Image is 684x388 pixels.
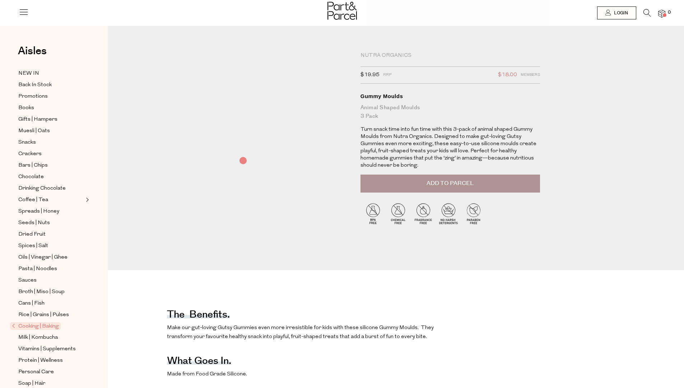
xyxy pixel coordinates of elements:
a: Chocolate [18,172,84,181]
span: Milk | Kombucha [18,333,58,342]
div: Animal Shaped Moulds 3 Pack [360,103,540,121]
button: Add to Parcel [360,175,540,193]
a: Milk | Kombucha [18,333,84,342]
a: Personal Care [18,368,84,377]
span: Soap | Hair [18,379,45,388]
a: Oils | Vinegar | Ghee [18,253,84,262]
a: 0 [658,10,665,17]
a: Drinking Chocolate [18,184,84,193]
span: Made from Food Grade Silicone. [167,371,247,377]
span: NEW IN [18,69,39,78]
span: Gifts | Hampers [18,115,57,124]
a: Cooking | Baking [12,322,84,331]
span: $18.00 [498,70,517,80]
img: Part&Parcel [327,2,357,20]
p: Make our gut-loving Gutsy Gummies even more irresistible for kids with these silicone Gummy Mould... [167,323,458,342]
span: Spreads | Honey [18,207,59,216]
span: Cooking | Baking [10,322,61,330]
a: Spices | Salt [18,241,84,250]
a: Promotions [18,92,84,101]
span: Dried Fruit [18,230,46,239]
a: Protein | Wellness [18,356,84,365]
span: Rice | Grains | Pulses [18,311,69,319]
a: Sauces [18,276,84,285]
span: Spices | Salt [18,242,48,250]
a: Books [18,103,84,112]
a: Pasta | Noodles [18,264,84,273]
span: Promotions [18,92,48,101]
img: P_P-ICONS-Live_Bec_V11_No_Harsh_Detergents.svg [436,201,461,226]
a: Aisles [18,46,47,64]
a: Vitamins | Supplements [18,345,84,354]
span: Members [521,70,540,80]
span: Aisles [18,43,47,59]
div: Nutra Organics [360,52,540,59]
span: Back In Stock [18,81,52,89]
img: P_P-ICONS-Live_Bec_V11_Fragrance_Free.svg [411,201,436,226]
span: 0 [666,9,673,16]
button: Expand/Collapse Coffee | Tea [84,195,89,204]
a: Snacks [18,138,84,147]
span: Drinking Chocolate [18,184,66,193]
a: Gifts | Hampers [18,115,84,124]
img: P_P-ICONS-Live_Bec_V11_Chemical_Free.svg [386,201,411,226]
a: Login [597,6,636,19]
a: Soap | Hair [18,379,84,388]
span: Login [612,10,628,16]
h4: What goes in. [167,360,231,365]
a: Muesli | Oats [18,126,84,135]
span: Protein | Wellness [18,356,63,365]
a: Back In Stock [18,80,84,89]
a: Seeds | Nuts [18,218,84,227]
a: Bars | Chips [18,161,84,170]
h4: The benefits. [167,313,230,318]
a: Rice | Grains | Pulses [18,310,84,319]
a: Coffee | Tea [18,195,84,204]
img: P_P-ICONS-Live_Bec_V11_Paraben_Free.svg [461,201,486,226]
span: Pasta | Noodles [18,265,57,273]
span: Coffee | Tea [18,196,48,204]
span: Crackers [18,150,42,158]
a: Broth | Miso | Soup [18,287,84,296]
span: RRP [383,70,391,80]
span: Bars | Chips [18,161,48,170]
span: Add to Parcel [427,179,474,188]
span: $19.95 [360,70,380,80]
a: Crackers [18,149,84,158]
span: Sauces [18,276,37,285]
a: Spreads | Honey [18,207,84,216]
img: P_P-ICONS-Live_Bec_V11_BPA_Free.svg [360,201,386,226]
span: Snacks [18,138,36,147]
span: Personal Care [18,368,54,377]
span: Books [18,104,34,112]
span: Chocolate [18,173,44,181]
span: Vitamins | Supplements [18,345,76,354]
a: Cans | Fish [18,299,84,308]
div: Gummy Moulds [360,93,540,100]
p: Turn snack time into fun time with this 3-pack of animal shaped Gummy Moulds from Nutra Organics.... [360,126,540,169]
span: Cans | Fish [18,299,45,308]
a: NEW IN [18,69,84,78]
span: Seeds | Nuts [18,219,50,227]
span: Oils | Vinegar | Ghee [18,253,68,262]
span: Muesli | Oats [18,127,50,135]
a: Dried Fruit [18,230,84,239]
span: Broth | Miso | Soup [18,288,65,296]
